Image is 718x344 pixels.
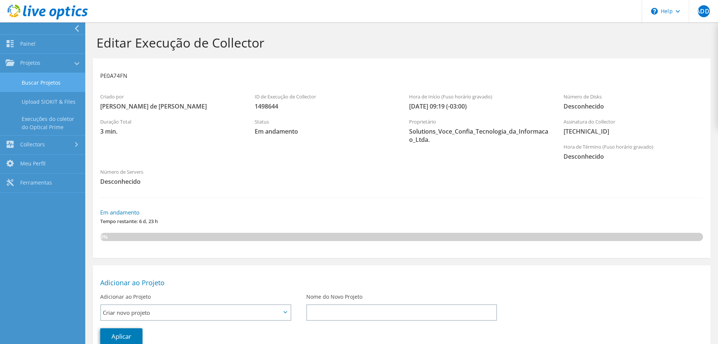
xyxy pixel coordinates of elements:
span: Em andamento [255,127,394,136]
h1: Editar Execução de Collector [96,35,703,51]
label: Número de Disks [564,93,703,100]
span: [PERSON_NAME] de [PERSON_NAME] [100,102,240,110]
label: Adicionar ao Projeto [100,293,151,301]
label: Duração Total [100,118,240,125]
svg: \n [651,8,658,15]
label: Nome do Novo Projeto [306,293,362,301]
h2: Adicionar ao Projeto [100,278,703,287]
span: [TECHNICAL_ID] [564,127,703,136]
span: Tempo restante: 6 d, 23 h [100,217,703,225]
label: Hora de Início (Fuso horário gravado) [409,93,549,100]
label: Status [255,118,394,125]
span: ADDJ [698,5,710,17]
h3: Em andamento [100,208,703,216]
span: 3 min. [100,127,240,136]
label: Proprietário [409,118,549,125]
h3: PE0A74FN [100,71,127,80]
span: Desconhecido [564,102,703,110]
span: [DATE] 09:19 (-03:00) [409,102,549,110]
span: Criar novo projeto [103,308,281,317]
span: Desconhecido [100,177,240,186]
label: Número de Servers [100,168,240,176]
span: Desconhecido [564,152,703,161]
label: ID de Execução de Collector [255,93,394,100]
span: Solutions_Voce_Confia_Tecnologia_da_Informacao_Ltda. [409,127,549,144]
label: Hora de Término (Fuso horário gravado) [564,143,703,150]
span: 1498644 [255,102,394,110]
label: Assinatura do Collector [564,118,703,125]
label: Criado por [100,93,240,100]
